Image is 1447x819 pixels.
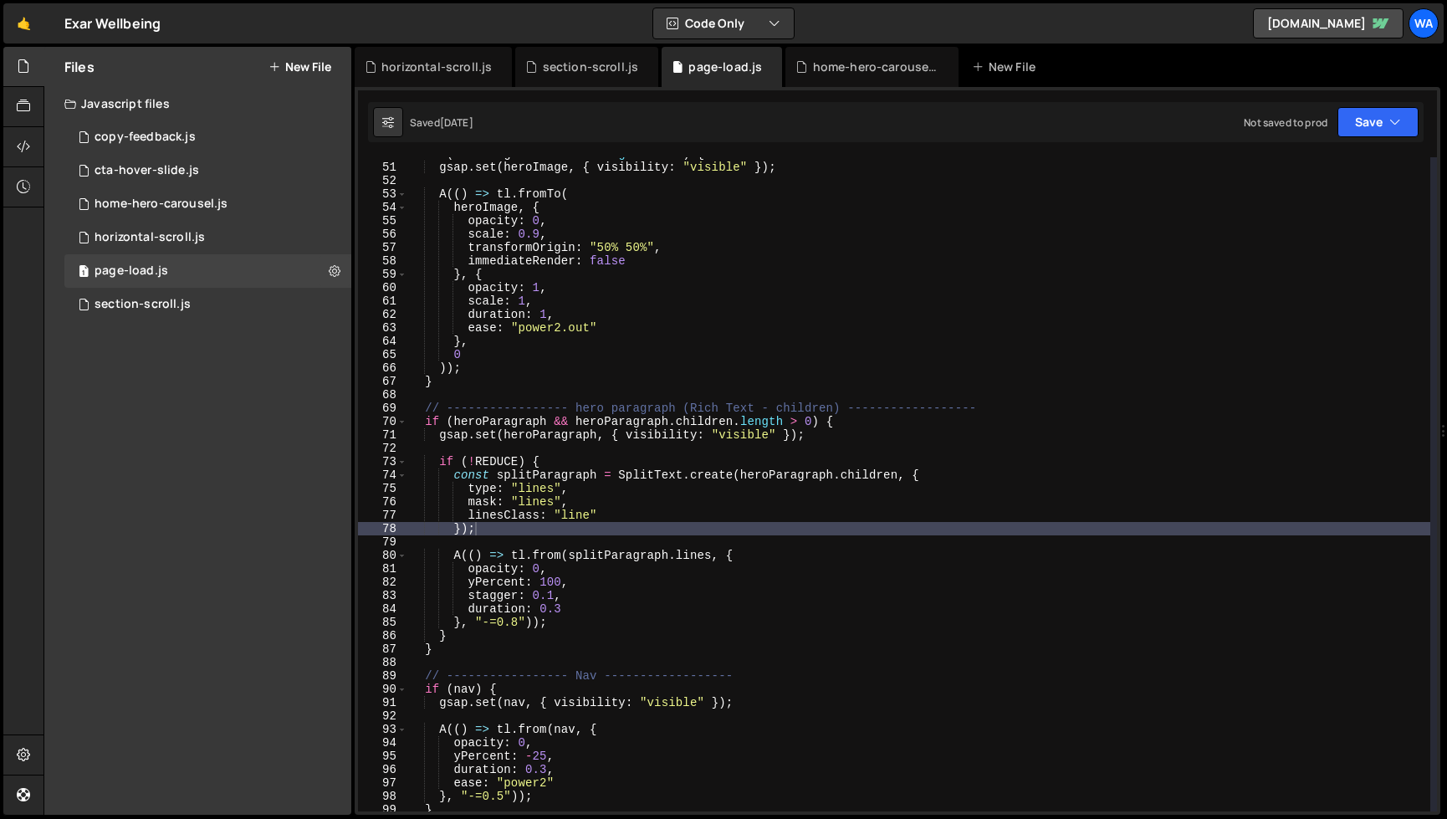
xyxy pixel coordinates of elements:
[358,736,407,750] div: 94
[358,455,407,468] div: 73
[358,375,407,388] div: 67
[358,187,407,201] div: 53
[358,174,407,187] div: 52
[358,214,407,228] div: 55
[358,642,407,656] div: 87
[358,723,407,736] div: 93
[358,763,407,776] div: 96
[972,59,1042,75] div: New File
[813,59,938,75] div: home-hero-carousel.js
[358,442,407,455] div: 72
[64,154,351,187] div: 16122/44019.js
[1244,115,1327,130] div: Not saved to prod
[358,321,407,335] div: 63
[64,13,161,33] div: Exar Wellbeing
[653,8,794,38] button: Code Only
[358,161,407,174] div: 51
[95,264,168,279] div: page-load.js
[95,163,199,178] div: cta-hover-slide.js
[688,59,762,75] div: page-load.js
[358,495,407,509] div: 76
[64,187,351,221] div: 16122/43585.js
[358,562,407,576] div: 81
[358,294,407,308] div: 61
[95,197,228,212] div: home-hero-carousel.js
[358,281,407,294] div: 60
[79,266,89,279] span: 1
[358,254,407,268] div: 58
[44,87,351,120] div: Javascript files
[1337,107,1419,137] button: Save
[358,201,407,214] div: 54
[64,254,351,288] div: 16122/44105.js
[358,509,407,522] div: 77
[358,522,407,535] div: 78
[64,58,95,76] h2: Files
[358,402,407,415] div: 69
[358,576,407,589] div: 82
[358,428,407,442] div: 71
[358,468,407,482] div: 74
[358,549,407,562] div: 80
[358,348,407,361] div: 65
[64,221,351,254] div: 16122/45071.js
[358,482,407,495] div: 75
[358,709,407,723] div: 92
[358,388,407,402] div: 68
[358,308,407,321] div: 62
[95,230,205,245] div: horizontal-scroll.js
[268,60,331,74] button: New File
[381,59,492,75] div: horizontal-scroll.js
[440,115,473,130] div: [DATE]
[358,683,407,696] div: 90
[358,602,407,616] div: 84
[64,288,351,321] div: 16122/45954.js
[358,241,407,254] div: 57
[358,669,407,683] div: 89
[358,268,407,281] div: 59
[543,59,639,75] div: section-scroll.js
[95,130,196,145] div: copy-feedback.js
[95,297,191,312] div: section-scroll.js
[358,589,407,602] div: 83
[358,803,407,816] div: 99
[358,696,407,709] div: 91
[358,535,407,549] div: 79
[358,656,407,669] div: 88
[358,629,407,642] div: 86
[64,120,351,154] div: 16122/43314.js
[358,750,407,763] div: 95
[3,3,44,44] a: 🤙
[358,790,407,803] div: 98
[358,415,407,428] div: 70
[358,335,407,348] div: 64
[1409,8,1439,38] a: wa
[1253,8,1404,38] a: [DOMAIN_NAME]
[358,228,407,241] div: 56
[358,616,407,629] div: 85
[410,115,473,130] div: Saved
[358,776,407,790] div: 97
[358,361,407,375] div: 66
